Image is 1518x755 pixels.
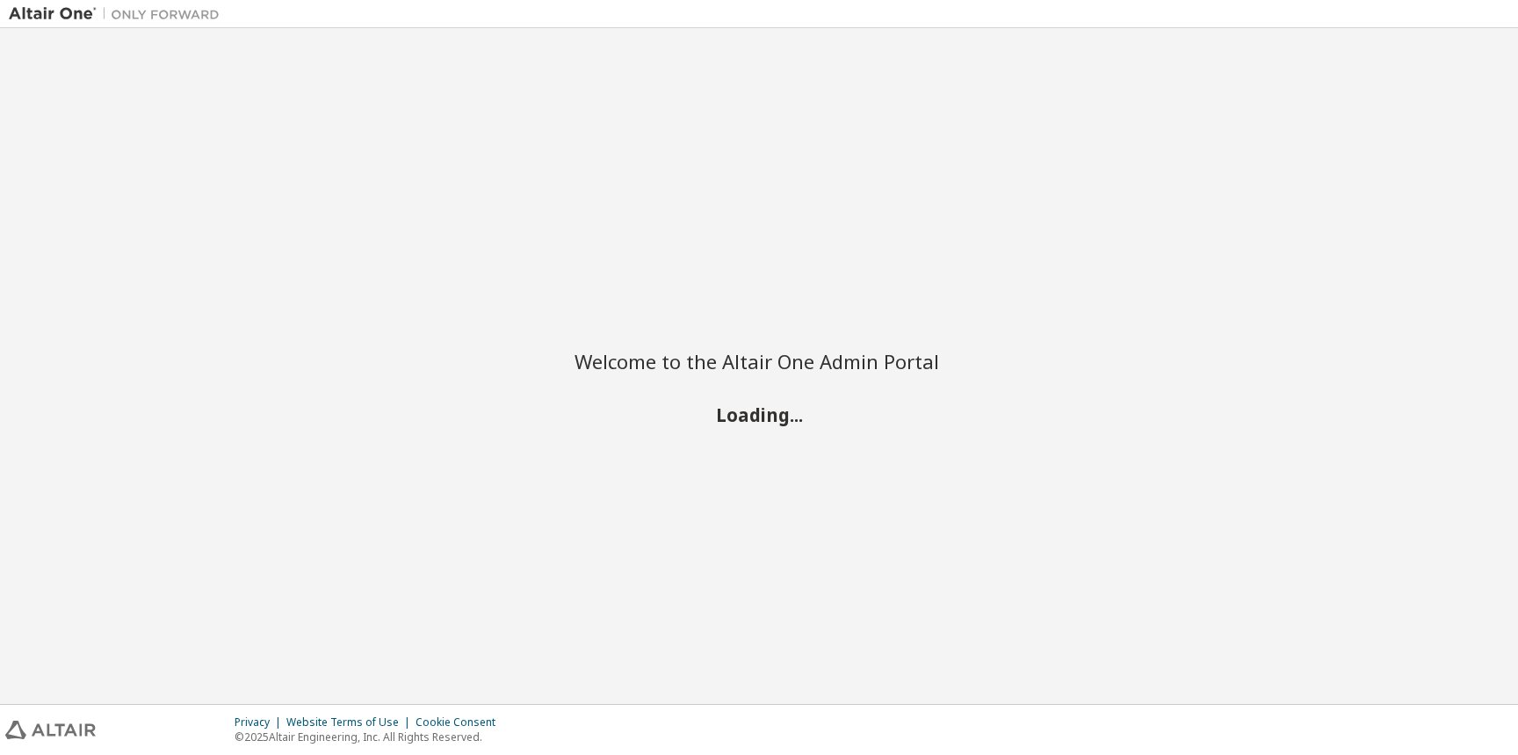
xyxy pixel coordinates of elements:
p: © 2025 Altair Engineering, Inc. All Rights Reserved. [235,730,506,744]
h2: Loading... [575,403,943,425]
div: Cookie Consent [416,715,506,730]
div: Website Terms of Use [286,715,416,730]
h2: Welcome to the Altair One Admin Portal [575,349,943,374]
img: Altair One [9,5,228,23]
img: altair_logo.svg [5,721,96,739]
div: Privacy [235,715,286,730]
